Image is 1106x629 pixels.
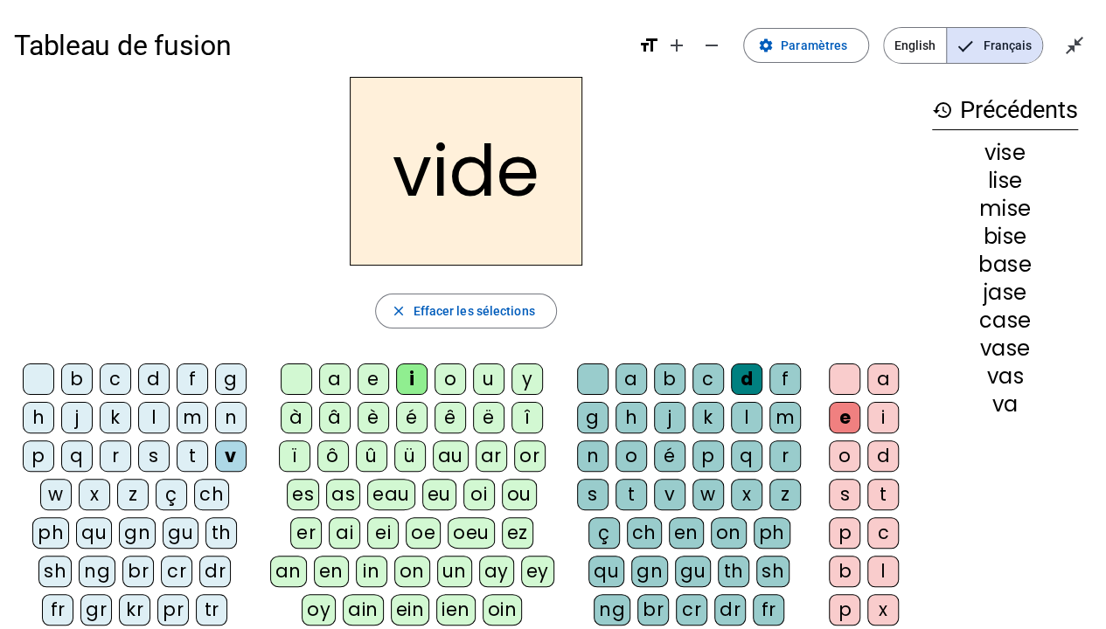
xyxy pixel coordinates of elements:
div: y [511,363,543,395]
span: Paramètres [781,35,847,56]
div: w [692,479,724,510]
div: o [829,440,860,472]
div: c [692,363,724,395]
div: ch [194,479,229,510]
div: à [281,402,312,433]
div: sh [38,556,72,587]
div: es [287,479,319,510]
div: un [437,556,472,587]
div: ez [502,517,533,549]
div: o [435,363,466,395]
div: n [215,402,247,433]
div: î [511,402,543,433]
div: û [356,440,387,472]
div: h [616,402,647,433]
div: th [718,556,749,587]
div: m [177,402,208,433]
div: p [692,440,724,472]
div: pr [157,594,189,626]
div: va [932,394,1078,415]
h3: Précédents [932,91,1078,130]
div: en [314,556,349,587]
div: ien [436,594,476,626]
div: d [138,363,170,395]
div: gu [675,556,711,587]
div: qu [588,556,624,587]
div: m [769,402,801,433]
div: on [711,517,747,549]
div: a [616,363,647,395]
div: ch [627,517,662,549]
div: ï [279,440,310,472]
div: gu [163,517,198,549]
mat-icon: close_fullscreen [1064,35,1085,56]
div: c [100,363,131,395]
div: cr [161,556,192,587]
div: q [61,440,93,472]
div: or [514,440,546,472]
div: ô [317,440,349,472]
div: i [867,402,899,433]
mat-icon: settings [758,38,774,53]
div: e [358,363,389,395]
div: an [270,556,307,587]
div: d [867,440,899,472]
div: h [23,402,54,433]
div: in [356,556,387,587]
div: ph [32,517,69,549]
div: ë [473,402,504,433]
div: bise [932,226,1078,247]
mat-button-toggle-group: Language selection [883,27,1043,64]
div: w [40,479,72,510]
div: x [867,594,899,626]
div: ai [329,517,360,549]
div: n [577,440,609,472]
div: gn [631,556,668,587]
div: z [117,479,149,510]
div: br [637,594,669,626]
div: k [692,402,724,433]
div: cr [676,594,707,626]
span: Effacer les sélections [413,301,534,321]
div: è [358,402,389,433]
div: g [577,402,609,433]
div: l [138,402,170,433]
div: f [769,363,801,395]
div: base [932,254,1078,275]
div: ou [502,479,537,510]
div: oe [406,517,441,549]
div: s [138,440,170,472]
mat-icon: history [932,100,953,121]
div: i [396,363,428,395]
div: oy [302,594,336,626]
div: ng [79,556,115,587]
div: k [100,402,131,433]
div: b [61,363,93,395]
div: ar [476,440,507,472]
div: oin [483,594,523,626]
div: ç [156,479,187,510]
div: case [932,310,1078,331]
div: oeu [448,517,495,549]
button: Paramètres [743,28,869,63]
div: z [769,479,801,510]
div: on [394,556,430,587]
div: ü [394,440,426,472]
div: ê [435,402,466,433]
div: oi [463,479,495,510]
div: vise [932,142,1078,163]
div: a [319,363,351,395]
div: ay [479,556,514,587]
div: r [769,440,801,472]
span: English [884,28,946,63]
button: Quitter le plein écran [1057,28,1092,63]
div: j [654,402,685,433]
div: p [23,440,54,472]
div: en [669,517,704,549]
div: g [215,363,247,395]
mat-icon: add [666,35,687,56]
span: Français [947,28,1042,63]
div: vase [932,338,1078,359]
div: â [319,402,351,433]
div: v [654,479,685,510]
